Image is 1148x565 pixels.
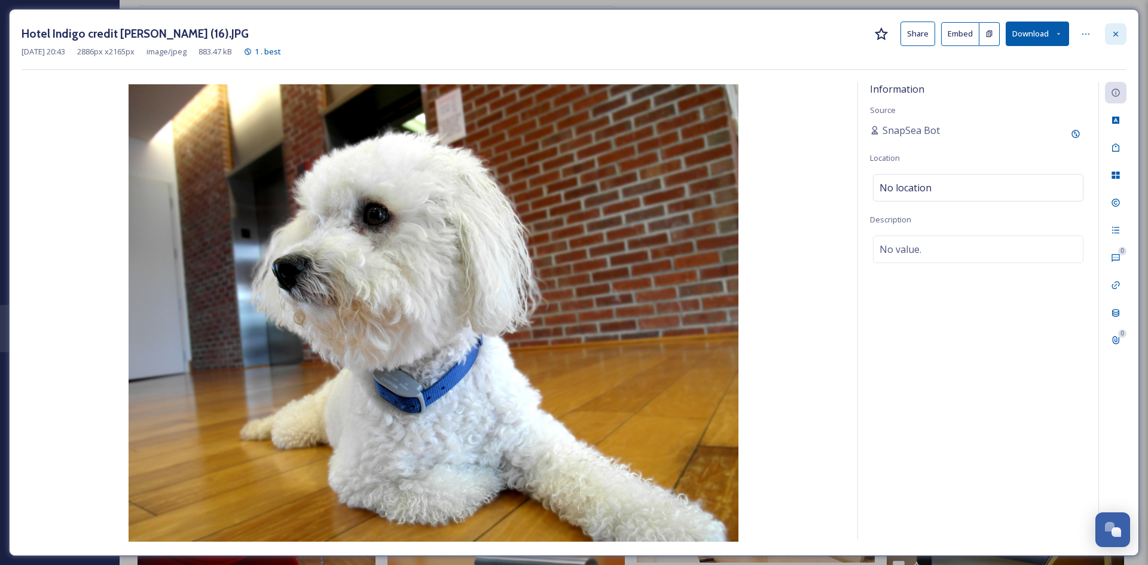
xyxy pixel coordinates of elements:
span: No location [880,181,932,195]
h3: Hotel Indigo credit [PERSON_NAME] (16).JPG [22,25,249,42]
span: SnapSea Bot [883,123,940,138]
div: 0 [1118,329,1126,338]
span: Location [870,152,900,163]
button: Embed [941,22,979,46]
span: 883.47 kB [199,46,232,57]
button: Share [900,22,935,46]
span: 2886 px x 2165 px [77,46,135,57]
span: Source [870,105,896,115]
button: Open Chat [1095,512,1130,547]
div: 0 [1118,247,1126,255]
span: Description [870,214,911,225]
img: local4-17880-Hotel%20Indigo%20credit%20Don%20Nissen%20%2816%29.JPG.JPG [22,84,845,542]
span: Information [870,83,924,96]
button: Download [1006,22,1069,46]
span: image/jpeg [146,46,187,57]
span: No value. [880,242,921,256]
span: 1 . best [255,46,281,57]
span: [DATE] 20:43 [22,46,65,57]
